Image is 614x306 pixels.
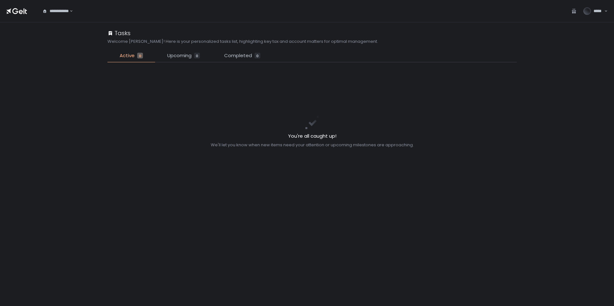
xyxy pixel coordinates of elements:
div: Search for option [38,4,73,18]
div: Tasks [107,29,130,37]
div: We'll let you know when new items need your attention or upcoming milestones are approaching. [211,142,414,148]
div: 0 [194,53,200,58]
h2: You're all caught up! [211,133,414,140]
div: 0 [137,53,143,58]
h2: Welcome [PERSON_NAME]! Here is your personalized tasks list, highlighting key tax and account mat... [107,39,378,44]
span: Completed [224,52,252,59]
span: Active [120,52,135,59]
div: 0 [255,53,260,58]
span: Upcoming [167,52,192,59]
